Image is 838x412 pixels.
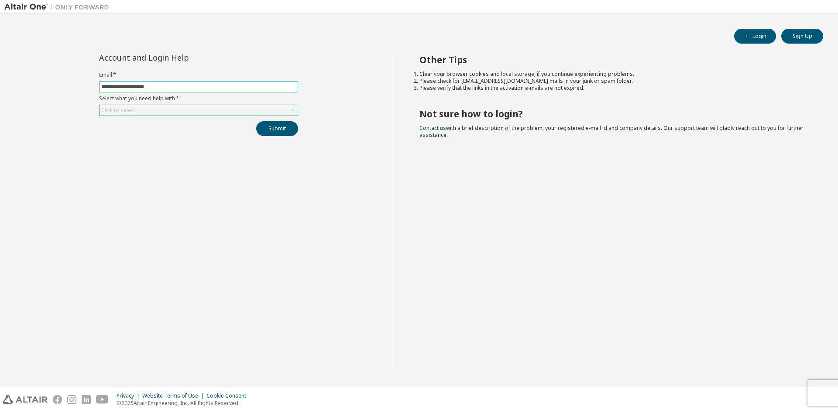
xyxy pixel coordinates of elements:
button: Submit [256,121,298,136]
li: Clear your browser cookies and local storage, if you continue experiencing problems. [419,71,808,78]
img: instagram.svg [67,395,76,404]
li: Please verify that the links in the activation e-mails are not expired. [419,85,808,92]
label: Select what you need help with [99,95,298,102]
label: Email [99,72,298,78]
button: Login [734,29,776,44]
a: Contact us [419,124,446,132]
img: facebook.svg [53,395,62,404]
div: Click to select [101,107,135,114]
button: Sign Up [781,29,823,44]
img: Altair One [4,3,113,11]
h2: Other Tips [419,54,808,65]
div: Account and Login Help [99,54,258,61]
img: altair_logo.svg [3,395,48,404]
span: with a brief description of the problem, your registered e-mail id and company details. Our suppo... [419,124,804,139]
h2: Not sure how to login? [419,108,808,119]
li: Please check for [EMAIL_ADDRESS][DOMAIN_NAME] mails in your junk or spam folder. [419,78,808,85]
div: Cookie Consent [206,392,251,399]
p: © 2025 Altair Engineering, Inc. All Rights Reserved. [117,399,251,407]
div: Click to select [100,105,298,116]
img: linkedin.svg [82,395,91,404]
div: Website Terms of Use [142,392,206,399]
img: youtube.svg [96,395,109,404]
div: Privacy [117,392,142,399]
